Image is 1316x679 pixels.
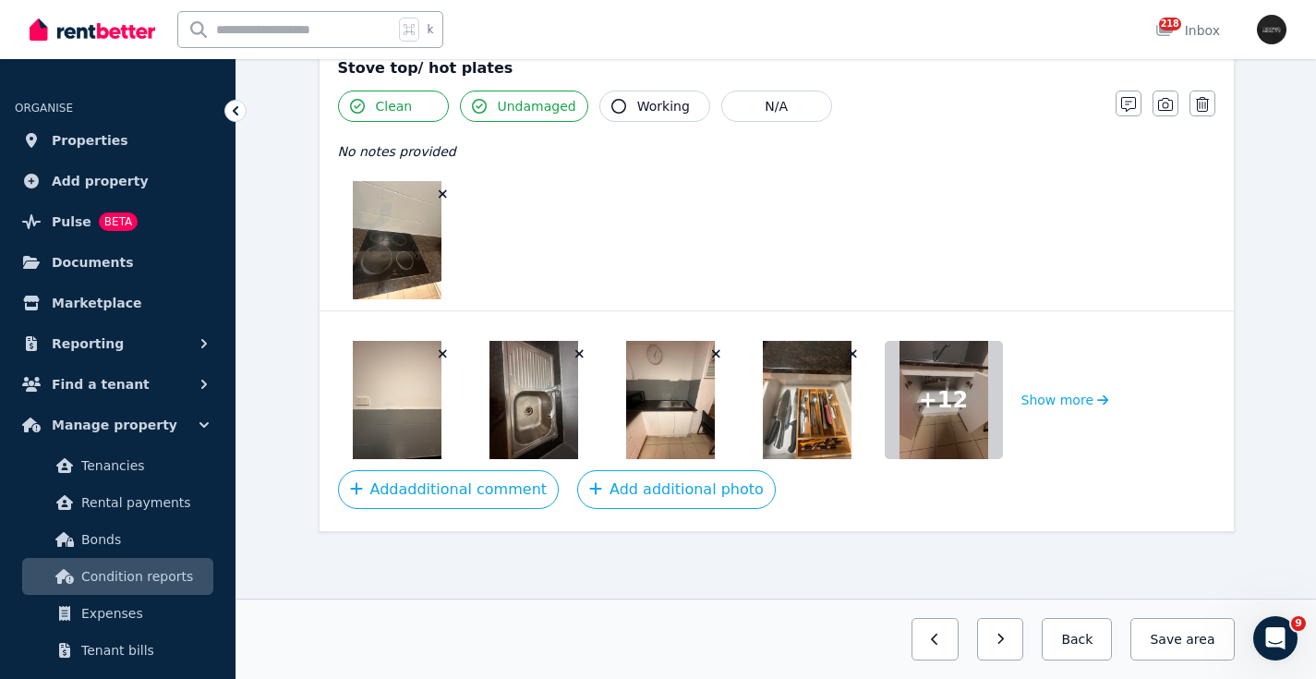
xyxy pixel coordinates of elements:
[208,106,223,121] a: Source reference 12682915:
[30,16,155,43] img: RentBetter
[1130,618,1234,661] button: Save area
[30,464,249,482] div: Is that what you were looking for?
[626,341,715,459] img: 6886748b-58a8-4c2b-8c1d-d4b90fce257c.jpeg
[427,22,433,37] span: k
[58,538,73,552] button: Gif picker
[90,23,230,42] p: The team can also help
[1257,15,1286,44] img: Iconic Realty Pty Ltd
[52,414,177,436] span: Manage property
[30,259,119,273] b: For tenants:
[15,244,221,281] a: Documents
[15,163,221,200] a: Add property
[1021,341,1109,459] button: Show more
[376,97,413,115] span: Clean
[30,67,340,122] div: To download a PDF copy of your entry condition report, you'll need to wait until it's completed a...
[15,122,221,159] a: Properties
[88,538,103,552] button: Upload attachment
[1291,616,1306,631] span: 9
[52,251,134,273] span: Documents
[15,406,221,443] button: Manage property
[338,470,560,509] button: Addadditional comment
[15,56,355,453] div: The RentBetter Team says…
[460,91,588,122] button: Undamaged
[81,602,206,624] span: Expenses
[30,403,340,439] div: The PDF becomes available only after both parties have completed and signed the report.
[353,341,441,459] img: 3540ad08-6b74-4f36-81e0-309b4f823123.jpeg
[22,595,213,632] a: Expenses
[16,499,354,530] textarea: Message…
[15,325,221,362] button: Reporting
[15,285,221,321] a: Marketplace
[338,91,449,122] button: Clean
[637,97,690,115] span: Working
[22,484,213,521] a: Rental payments
[52,211,91,233] span: Pulse
[15,366,221,403] button: Find a tenant
[22,521,213,558] a: Bonds
[15,102,73,115] span: ORGANISE
[721,91,832,122] button: N/A
[1186,630,1214,649] span: area
[30,285,340,394] div: Once the report is completed and finalised by all parties, you can download a copy via your tenan...
[317,530,346,560] button: Send a message…
[81,565,206,588] span: Condition reports
[22,447,213,484] a: Tenancies
[15,453,264,493] div: Is that what you were looking for?The RentBetter Team • 27m ago
[15,453,355,534] div: The RentBetter Team says…
[90,9,244,23] h1: The RentBetter Team
[52,333,124,355] span: Reporting
[53,10,82,40] img: Profile image for The RentBetter Team
[99,212,138,231] span: BETA
[81,455,206,477] span: Tenancies
[22,558,213,595] a: Condition reports
[30,132,276,147] b: For landlords/property managers:
[289,7,324,42] button: Home
[29,538,43,552] button: Emoji picker
[81,491,206,514] span: Rental payments
[338,144,456,159] span: No notes provided
[1042,618,1112,661] button: Back
[12,7,47,42] button: go back
[1155,21,1220,40] div: Inbox
[498,97,576,115] span: Undamaged
[353,181,441,299] img: c51184c9-0393-48f1-8700-8f4d5049ac2b.jpeg
[30,496,211,507] div: The RentBetter Team • 27m ago
[52,129,128,152] span: Properties
[81,528,206,551] span: Bonds
[15,56,355,451] div: To download a PDF copy of your entry condition report, you'll need to wait until it's completed a...
[599,91,710,122] button: Working
[22,632,213,669] a: Tenant bills
[324,7,357,41] div: Close
[15,203,221,240] a: PulseBETA
[52,373,150,395] span: Find a tenant
[52,170,149,192] span: Add property
[489,341,578,459] img: 3d122b09-9ddd-4206-ae22-9683153eefb2.jpeg
[81,639,206,661] span: Tenant bills
[1253,616,1298,661] iframe: Intercom live chat
[52,292,141,314] span: Marketplace
[338,57,1215,79] div: Stove top/ hot plates
[1159,18,1181,30] span: 218
[919,385,969,415] span: + 12
[117,538,132,552] button: Start recording
[577,470,776,509] button: Add additional photo
[763,341,851,459] img: 98b9b17d-4dc8-485f-b15e-74be027413f6.jpeg
[30,158,340,249] div: Complete the report and send it to your tenants first. Once sent, a download button will appear o...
